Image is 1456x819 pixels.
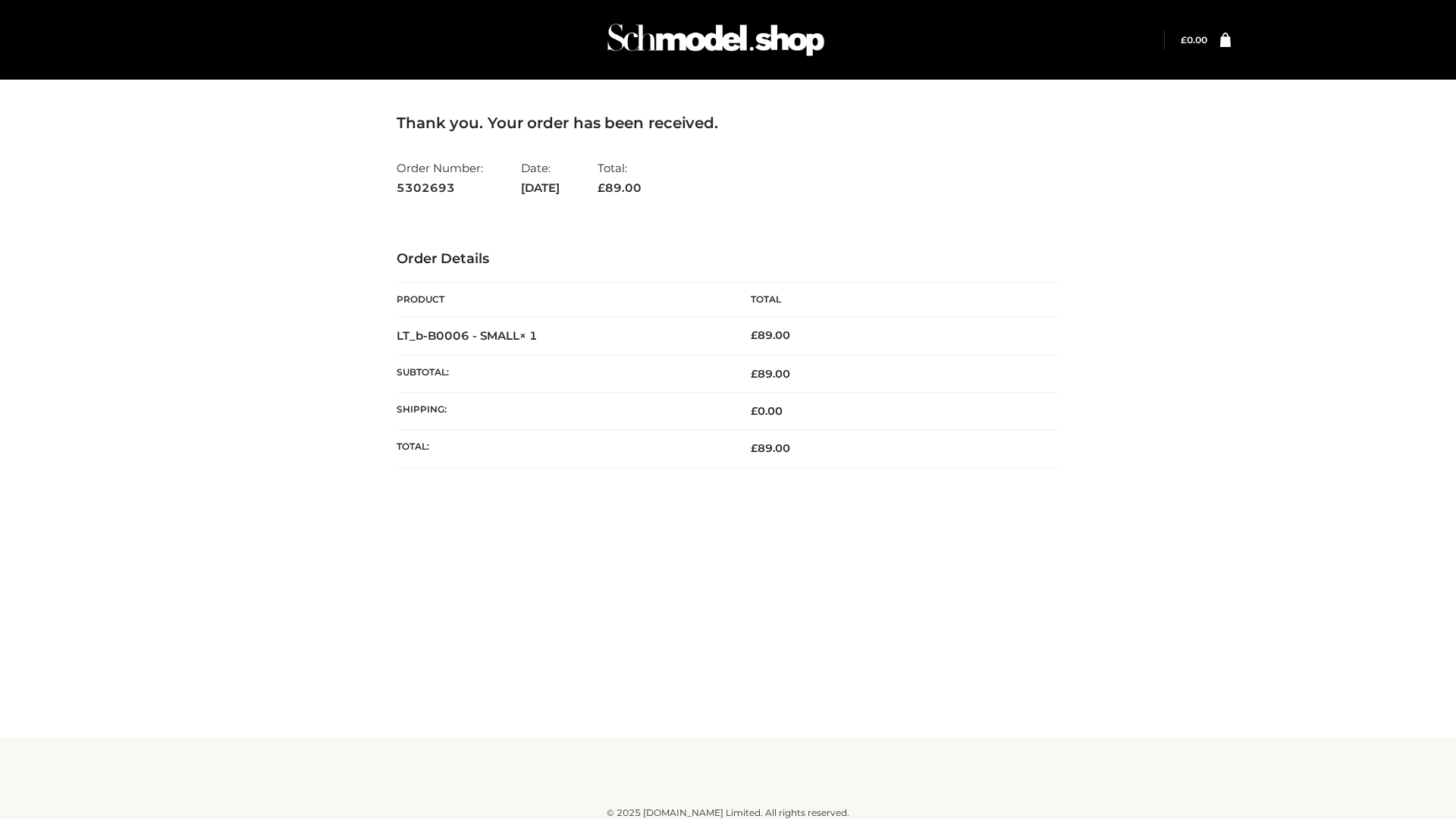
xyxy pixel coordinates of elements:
li: Total: [598,155,642,201]
strong: [DATE] [521,178,560,198]
span: £ [751,328,758,342]
th: Shipping: [397,393,728,430]
span: 89.00 [598,180,642,195]
strong: × 1 [519,328,538,343]
bdi: 0.00 [1181,34,1207,45]
th: Product [397,283,728,317]
th: Subtotal: [397,355,728,392]
span: £ [751,441,758,455]
strong: LT_b-B0006 - SMALL [397,328,538,343]
h3: Thank you. Your order has been received. [397,114,1059,132]
li: Order Number: [397,155,483,201]
span: £ [751,367,758,381]
strong: 5302693 [397,178,483,198]
th: Total [728,283,1059,317]
span: £ [751,404,758,418]
span: £ [598,180,605,195]
a: £0.00 [1181,34,1207,45]
img: Schmodel Admin 964 [602,10,830,70]
span: 89.00 [751,441,790,455]
bdi: 0.00 [751,404,783,418]
h3: Order Details [397,251,1059,268]
li: Date: [521,155,560,201]
span: 89.00 [751,367,790,381]
th: Total: [397,430,728,467]
span: £ [1181,34,1187,45]
bdi: 89.00 [751,328,790,342]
